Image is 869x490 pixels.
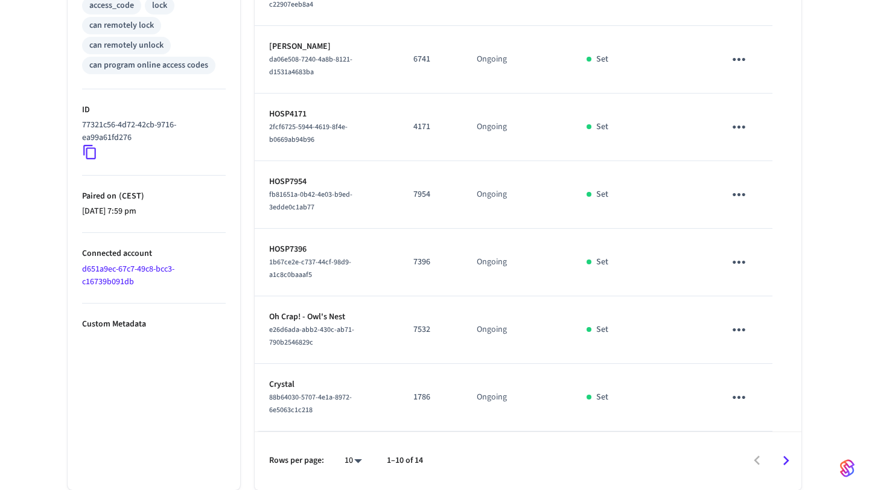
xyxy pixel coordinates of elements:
p: 1786 [413,391,448,404]
p: 4171 [413,121,448,133]
img: SeamLogoGradient.69752ec5.svg [840,459,855,478]
div: can program online access codes [89,59,208,72]
p: Set [596,188,608,201]
p: Crystal [269,378,384,391]
div: can remotely lock [89,19,154,32]
span: fb81651a-0b42-4e03-b9ed-3edde0c1ab77 [269,189,352,212]
a: d651a9ec-67c7-49c8-bcc3-c16739b091db [82,263,174,288]
span: 1b67ce2e-c737-44cf-98d9-a1c8c0baaaf5 [269,257,351,280]
td: Ongoing [462,229,571,296]
td: Ongoing [462,26,571,94]
span: 2fcf6725-5944-4619-8f4e-b0669ab94b96 [269,122,348,145]
span: ( CEST ) [116,190,144,202]
p: Set [596,256,608,269]
span: da06e508-7240-4a8b-8121-d1531a4683ba [269,54,352,77]
p: Paired on [82,190,226,203]
p: Set [596,323,608,336]
div: 10 [339,452,368,469]
p: [DATE] 7:59 pm [82,205,226,218]
p: Rows per page: [269,454,324,467]
p: 7954 [413,188,448,201]
p: [PERSON_NAME] [269,40,384,53]
td: Ongoing [462,94,571,161]
p: HOSP7396 [269,243,384,256]
td: Ongoing [462,364,571,431]
div: can remotely unlock [89,39,164,52]
p: Custom Metadata [82,318,226,331]
span: 88b64030-5707-4e1a-8972-6e5063c1c218 [269,392,352,415]
p: Connected account [82,247,226,260]
td: Ongoing [462,161,571,229]
p: ID [82,104,226,116]
p: Set [596,121,608,133]
button: Go to next page [772,447,800,475]
span: e26d6ada-abb2-430c-ab71-790b2546829c [269,325,354,348]
p: 77321c56-4d72-42cb-9716-ea99a61fd276 [82,119,221,144]
p: 7532 [413,323,448,336]
p: Set [596,53,608,66]
td: Ongoing [462,296,571,364]
p: Set [596,391,608,404]
p: 7396 [413,256,448,269]
p: HOSP7954 [269,176,384,188]
p: 6741 [413,53,448,66]
p: Oh Crap! - Owl's Nest [269,311,384,323]
p: 1–10 of 14 [387,454,423,467]
p: HOSP4171 [269,108,384,121]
